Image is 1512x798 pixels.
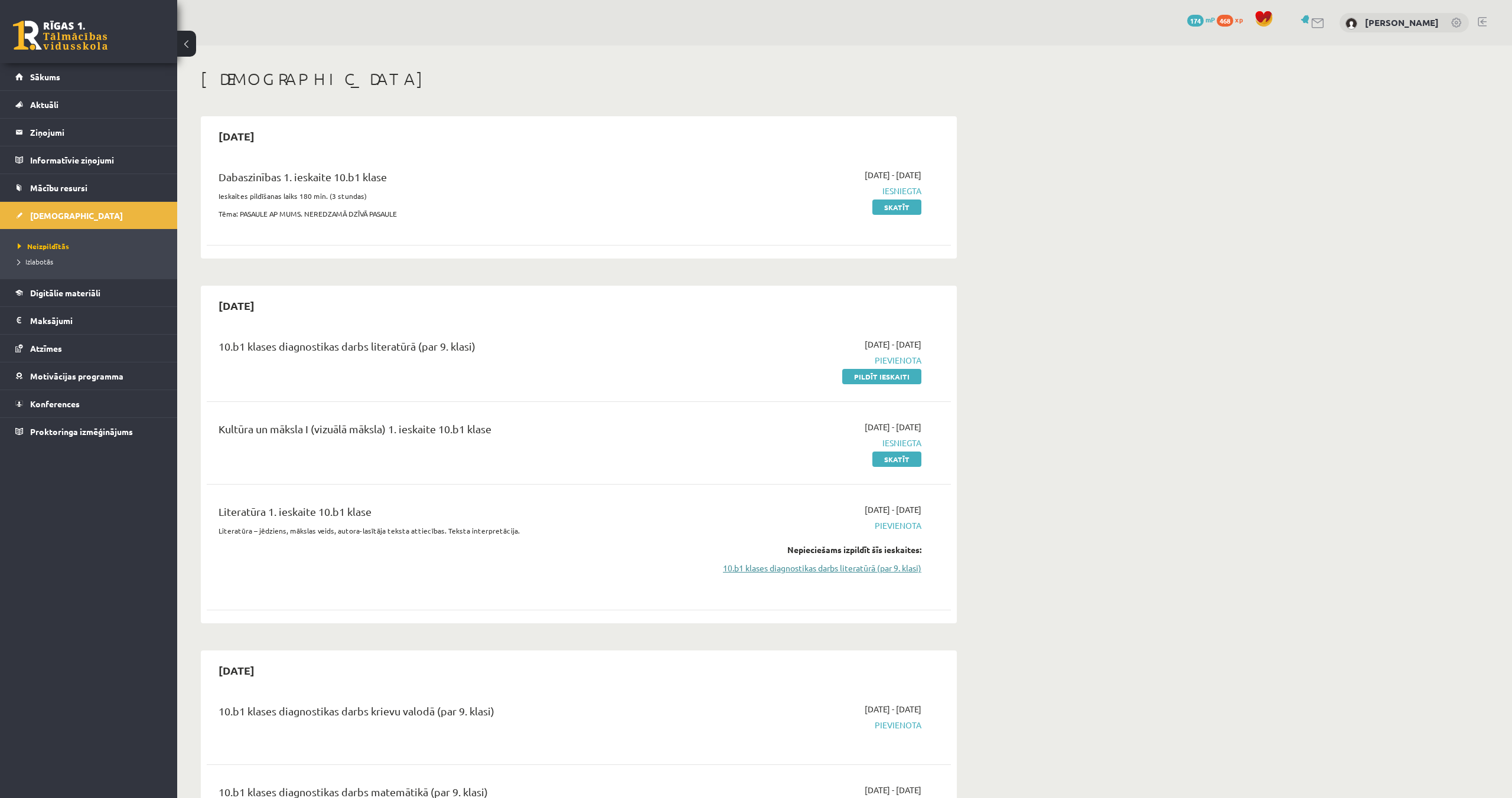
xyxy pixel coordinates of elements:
[15,307,162,334] a: Maksājumi
[219,191,681,201] p: Ieskaites pildīšanas laiks 180 min. (3 stundas)
[865,703,921,715] span: [DATE] - [DATE]
[1217,15,1249,24] a: 468 xp
[1205,15,1215,24] span: mP
[207,292,266,319] h2: [DATE]
[30,99,58,110] span: Aktuāli
[30,182,87,193] span: Mācību resursi
[865,784,921,796] span: [DATE] - [DATE]
[219,525,681,536] p: Literatūra – jēdziens, mākslas veids, autora-lasītāja teksta attiecības. Teksta interpretācija.
[219,169,681,191] div: Dabaszinības 1. ieskaite 10.b1 klase
[15,418,162,445] a: Proktoringa izmēģinājums
[1235,15,1243,24] span: xp
[207,656,266,684] h2: [DATE]
[30,287,100,298] span: Digitālie materiāli
[842,369,921,384] a: Pildīt ieskaiti
[865,338,921,351] span: [DATE] - [DATE]
[18,257,53,266] span: Izlabotās
[219,208,681,219] p: Tēma: PASAULE AP MUMS. NEREDZAMĀ DZĪVĀ PASAULE
[30,371,123,381] span: Motivācijas programma
[30,146,162,174] legend: Informatīvie ziņojumi
[219,338,681,360] div: 10.b1 klases diagnostikas darbs literatūrā (par 9. klasi)
[30,119,162,146] legend: Ziņojumi
[15,174,162,201] a: Mācību resursi
[699,185,921,197] span: Iesniegta
[1365,17,1439,28] a: [PERSON_NAME]
[699,519,921,532] span: Pievienota
[15,146,162,174] a: Informatīvie ziņojumi
[865,503,921,516] span: [DATE] - [DATE]
[13,21,107,50] a: Rīgas 1. Tālmācības vidusskola
[18,241,165,251] a: Neizpildītās
[15,63,162,90] a: Sākums
[207,122,266,150] h2: [DATE]
[30,398,80,409] span: Konferences
[15,390,162,417] a: Konferences
[865,421,921,433] span: [DATE] - [DATE]
[1187,15,1204,27] span: 174
[1187,15,1215,24] a: 174 mP
[15,91,162,118] a: Aktuāli
[872,199,921,215] a: Skatīt
[699,562,921,574] a: 10.b1 klases diagnostikas darbs literatūrā (par 9. klasi)
[865,169,921,181] span: [DATE] - [DATE]
[15,362,162,390] a: Motivācijas programma
[201,69,957,89] h1: [DEMOGRAPHIC_DATA]
[1345,18,1357,30] img: Gustavs Gudonis
[30,426,133,437] span: Proktoringa izmēģinājums
[699,354,921,367] span: Pievienota
[30,210,123,221] span: [DEMOGRAPHIC_DATA]
[219,503,681,525] div: Literatūra 1. ieskaite 10.b1 klase
[1217,15,1233,27] span: 468
[15,335,162,362] a: Atzīmes
[30,343,62,354] span: Atzīmes
[699,544,921,556] div: Nepieciešams izpildīt šīs ieskaites:
[18,241,69,251] span: Neizpildītās
[699,719,921,731] span: Pievienota
[30,307,162,334] legend: Maksājumi
[18,256,165,267] a: Izlabotās
[15,119,162,146] a: Ziņojumi
[219,703,681,725] div: 10.b1 klases diagnostikas darbs krievu valodā (par 9. klasi)
[30,71,60,82] span: Sākums
[15,202,162,229] a: [DEMOGRAPHIC_DATA]
[872,452,921,467] a: Skatīt
[219,421,681,443] div: Kultūra un māksla I (vizuālā māksla) 1. ieskaite 10.b1 klase
[15,279,162,306] a: Digitālie materiāli
[699,437,921,449] span: Iesniegta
